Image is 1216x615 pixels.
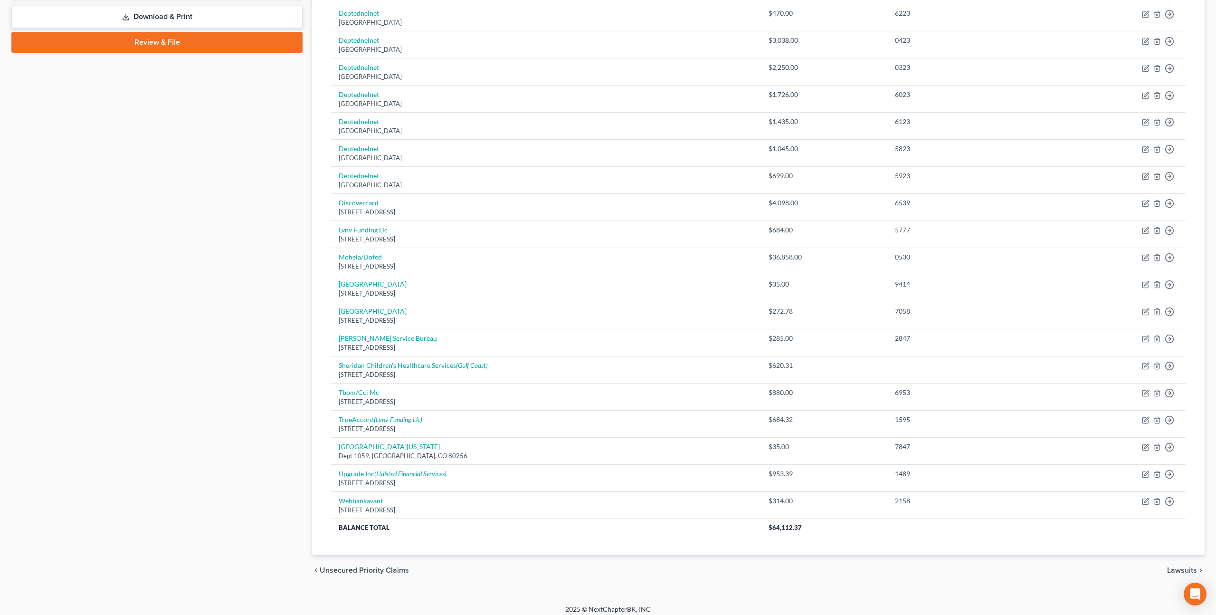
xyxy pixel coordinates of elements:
a: Download & Print [11,6,303,28]
span: Lawsuits [1167,567,1197,574]
div: 2158 [895,496,1044,506]
div: 6023 [895,90,1044,99]
div: 5777 [895,225,1044,235]
div: 6123 [895,117,1044,126]
a: Deptednelnet [339,172,379,180]
div: 1595 [895,415,1044,424]
div: [STREET_ADDRESS] [339,343,753,352]
div: [STREET_ADDRESS] [339,397,753,406]
div: [GEOGRAPHIC_DATA] [339,99,753,108]
div: $880.00 [769,388,880,397]
div: 7847 [895,442,1044,452]
div: $1,726.00 [769,90,880,99]
a: [GEOGRAPHIC_DATA] [339,307,407,315]
a: TrueAccord(Lvnv Funding Llc) [339,415,422,423]
a: Tbom/Cci Mc [339,388,379,396]
div: [GEOGRAPHIC_DATA] [339,181,753,190]
div: [GEOGRAPHIC_DATA] [339,126,753,135]
a: Discovercard [339,199,379,207]
a: [GEOGRAPHIC_DATA] [339,280,407,288]
div: $36,858.00 [769,252,880,262]
div: [STREET_ADDRESS] [339,506,753,515]
div: [STREET_ADDRESS] [339,289,753,298]
div: $684.00 [769,225,880,235]
a: Review & File [11,32,303,53]
div: $35.00 [769,279,880,289]
i: (Gulf Coast) [456,361,488,369]
a: Webbankavant [339,497,383,505]
div: [STREET_ADDRESS] [339,208,753,217]
div: $1,045.00 [769,144,880,154]
div: 5923 [895,171,1044,181]
a: Lvnv Funding Llc [339,226,388,234]
div: [STREET_ADDRESS] [339,262,753,271]
div: $684.32 [769,415,880,424]
div: 7058 [895,307,1044,316]
div: 0530 [895,252,1044,262]
div: $1,435.00 [769,117,880,126]
a: Mohela/Dofed [339,253,382,261]
div: [STREET_ADDRESS] [339,316,753,325]
a: [GEOGRAPHIC_DATA][US_STATE] [339,442,440,451]
div: [GEOGRAPHIC_DATA] [339,45,753,54]
div: $620.31 [769,361,880,370]
div: $699.00 [769,171,880,181]
div: $2,250.00 [769,63,880,72]
a: Deptednelnet [339,144,379,153]
div: [GEOGRAPHIC_DATA] [339,154,753,163]
div: $4,098.00 [769,198,880,208]
div: [STREET_ADDRESS] [339,370,753,379]
div: [STREET_ADDRESS] [339,479,753,488]
div: $3,038.00 [769,36,880,45]
a: Deptednelnet [339,9,379,17]
div: 9414 [895,279,1044,289]
a: Deptednelnet [339,90,379,98]
a: Sheridan Children's Healthcare Services(Gulf Coast) [339,361,488,369]
div: [GEOGRAPHIC_DATA] [339,72,753,81]
i: chevron_left [312,567,320,574]
div: Dept 1059, [GEOGRAPHIC_DATA], CO 80256 [339,452,753,461]
div: $953.39 [769,469,880,479]
div: Open Intercom Messenger [1184,583,1206,605]
div: 1489 [895,469,1044,479]
div: 0323 [895,63,1044,72]
div: 2847 [895,334,1044,343]
i: (Halsted Financial Services) [374,470,446,478]
span: $64,112.37 [769,524,802,531]
div: $35.00 [769,442,880,452]
a: Upgrade Inc(Halsted Financial Services) [339,470,446,478]
button: chevron_left Unsecured Priority Claims [312,567,409,574]
div: $314.00 [769,496,880,506]
a: [PERSON_NAME] Service Bureau [339,334,437,342]
i: (Lvnv Funding Llc) [374,415,422,423]
div: [GEOGRAPHIC_DATA] [339,18,753,27]
div: 6223 [895,9,1044,18]
a: Deptednelnet [339,36,379,44]
span: Unsecured Priority Claims [320,567,409,574]
div: 6539 [895,198,1044,208]
th: Balance Total [331,519,761,536]
div: 6953 [895,388,1044,397]
div: [STREET_ADDRESS] [339,235,753,244]
div: $470.00 [769,9,880,18]
i: chevron_right [1197,567,1205,574]
a: Deptednelnet [339,63,379,71]
div: $285.00 [769,334,880,343]
a: Deptednelnet [339,117,379,125]
div: [STREET_ADDRESS] [339,424,753,433]
div: 5823 [895,144,1044,154]
div: 0423 [895,36,1044,45]
button: Lawsuits chevron_right [1167,567,1205,574]
div: $272.78 [769,307,880,316]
